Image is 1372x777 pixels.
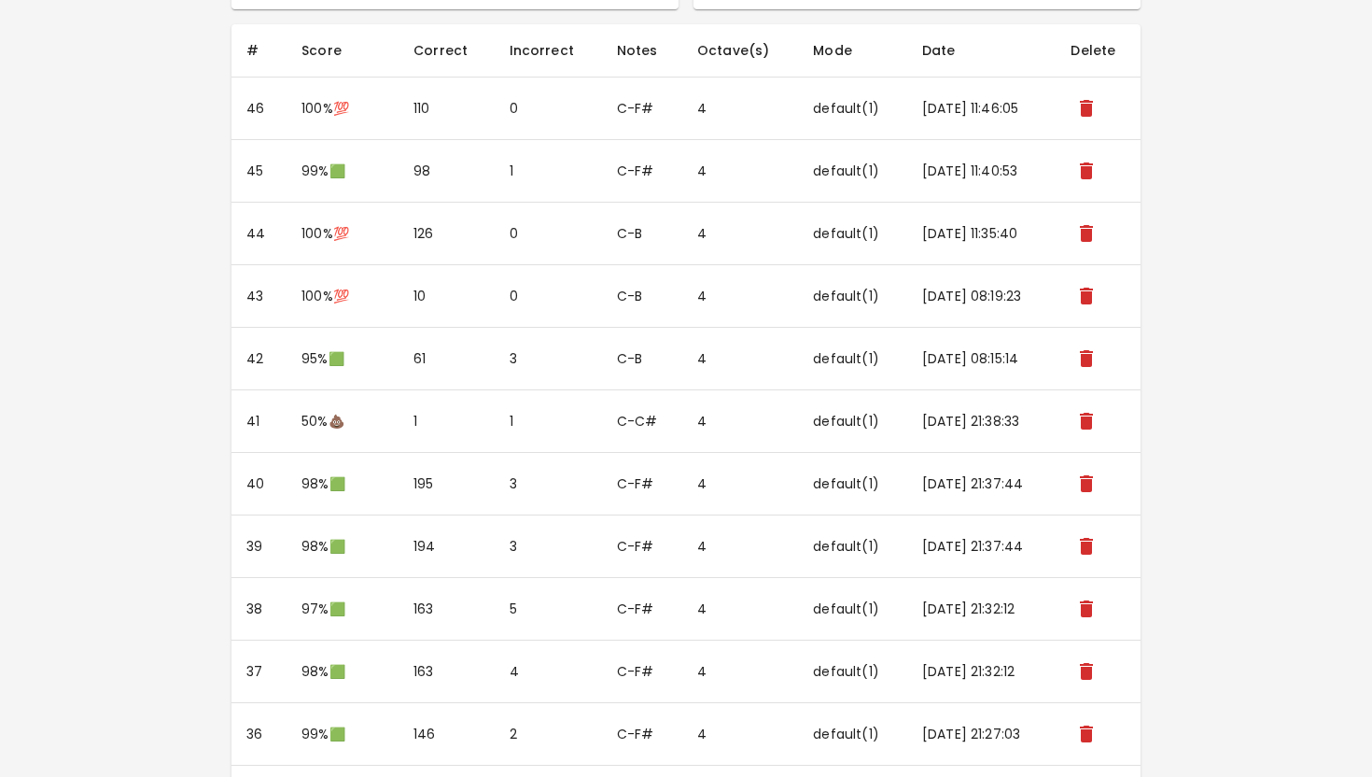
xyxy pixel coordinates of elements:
td: 4 [682,265,798,328]
td: [DATE] 21:32:12 [907,578,1056,641]
td: 5 [495,578,602,641]
td: 0 [495,265,602,328]
td: 4 [682,641,798,703]
td: 4 [682,140,798,203]
td: 163 [399,641,494,703]
td: default ( 1 ) [798,453,907,516]
td: default ( 1 ) [798,140,907,203]
td: [DATE] 21:37:44 [907,516,1056,578]
th: Mode [798,24,907,78]
button: delete [1071,405,1102,437]
td: [DATE] 21:37:44 [907,453,1056,516]
td: C-F# [602,578,682,641]
td: 100 % 💯 [287,78,399,140]
td: C-B [602,203,682,265]
td: 195 [399,453,494,516]
td: 50 % 💩 [287,390,399,453]
td: default ( 1 ) [798,328,907,390]
td: C-F# [602,641,682,703]
td: [DATE] 21:27:03 [907,703,1056,766]
td: 4 [682,703,798,766]
td: [DATE] 11:40:53 [907,140,1056,203]
td: 61 [399,328,494,390]
td: 3 [495,516,602,578]
td: 38 [231,578,287,641]
td: default ( 1 ) [798,641,907,703]
td: 100 % 💯 [287,203,399,265]
td: [DATE] 21:32:12 [907,641,1056,703]
td: 194 [399,516,494,578]
button: delete [1071,155,1102,187]
td: 4 [682,328,798,390]
td: [DATE] 11:46:05 [907,78,1056,140]
td: 95 % 🟩 [287,328,399,390]
td: 1 [495,140,602,203]
td: 98 % 🟩 [287,516,399,578]
th: Incorrect [495,24,602,78]
button: delete [1071,92,1102,124]
td: 163 [399,578,494,641]
td: default ( 1 ) [798,265,907,328]
td: [DATE] 21:38:33 [907,390,1056,453]
button: delete [1071,718,1102,750]
td: 39 [231,516,287,578]
th: Delete [1056,24,1141,78]
td: C-B [602,328,682,390]
td: 98 [399,140,494,203]
button: delete [1071,280,1102,312]
td: [DATE] 08:19:23 [907,265,1056,328]
td: 4 [682,390,798,453]
td: 0 [495,78,602,140]
td: 98 % 🟩 [287,641,399,703]
td: 2 [495,703,602,766]
td: 36 [231,703,287,766]
th: # [231,24,287,78]
th: Notes [602,24,682,78]
td: 44 [231,203,287,265]
td: C-F# [602,140,682,203]
button: delete [1071,656,1102,687]
td: 4 [682,516,798,578]
td: 43 [231,265,287,328]
button: delete [1071,593,1102,625]
td: 99 % 🟩 [287,703,399,766]
td: 37 [231,641,287,703]
td: default ( 1 ) [798,516,907,578]
td: [DATE] 11:35:40 [907,203,1056,265]
th: Correct [399,24,494,78]
td: 1 [495,390,602,453]
td: C-F# [602,78,682,140]
td: 3 [495,328,602,390]
td: 146 [399,703,494,766]
td: 42 [231,328,287,390]
td: 97 % 🟩 [287,578,399,641]
th: Date [907,24,1056,78]
td: 0 [495,203,602,265]
th: Octave(s) [682,24,798,78]
button: delete [1071,343,1102,374]
td: 126 [399,203,494,265]
th: Score [287,24,399,78]
td: 4 [682,78,798,140]
td: C-F# [602,453,682,516]
td: 45 [231,140,287,203]
td: 4 [495,641,602,703]
td: 4 [682,203,798,265]
td: default ( 1 ) [798,203,907,265]
button: delete [1071,218,1102,249]
td: default ( 1 ) [798,78,907,140]
td: 3 [495,453,602,516]
td: default ( 1 ) [798,390,907,453]
td: 1 [399,390,494,453]
td: 4 [682,453,798,516]
td: 110 [399,78,494,140]
td: C-F# [602,516,682,578]
button: delete [1071,530,1102,562]
td: 46 [231,78,287,140]
td: 41 [231,390,287,453]
td: C-B [602,265,682,328]
td: default ( 1 ) [798,578,907,641]
td: C-F# [602,703,682,766]
td: 98 % 🟩 [287,453,399,516]
td: 100 % 💯 [287,265,399,328]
